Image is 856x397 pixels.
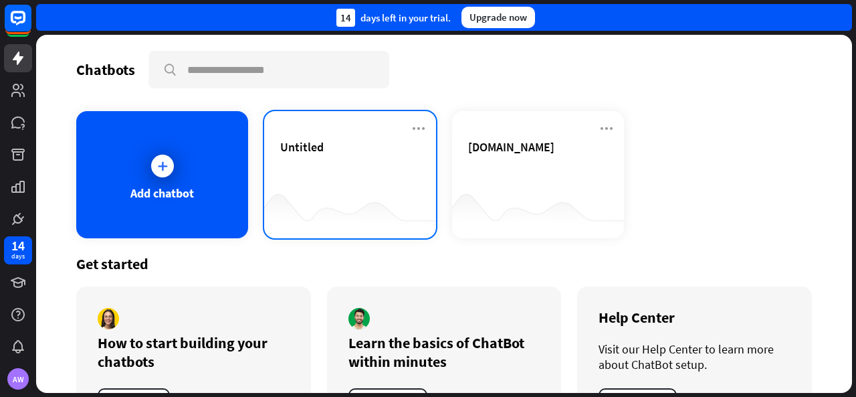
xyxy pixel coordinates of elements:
[11,252,25,261] div: days
[11,240,25,252] div: 14
[336,9,451,27] div: days left in your trial.
[348,308,370,329] img: author
[98,333,290,371] div: How to start building your chatbots
[130,185,194,201] div: Add chatbot
[468,139,554,155] span: prime-auto.wuiltstore.com
[98,308,119,329] img: author
[76,60,135,79] div: Chatbots
[76,254,812,273] div: Get started
[11,5,51,46] button: Open LiveChat chat widget
[280,139,324,155] span: Untitled
[336,9,355,27] div: 14
[7,368,29,390] div: AW
[599,308,790,327] div: Help Center
[599,341,790,372] div: Visit our Help Center to learn more about ChatBot setup.
[348,333,540,371] div: Learn the basics of ChatBot within minutes
[4,236,32,264] a: 14 days
[461,7,535,28] div: Upgrade now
